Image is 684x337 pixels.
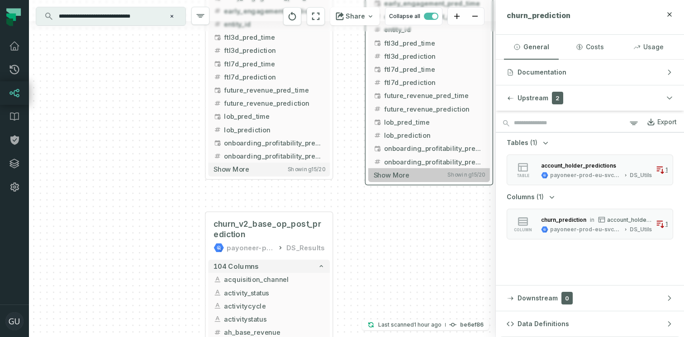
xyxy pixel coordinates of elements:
[384,38,484,48] span: ftl3d_pred_time
[208,97,330,110] button: future_revenue_prediction
[496,286,684,311] button: Downstream0
[214,33,222,42] span: timestamp
[384,104,484,114] span: future_revenue_prediction
[657,118,677,126] div: Export
[214,112,222,121] span: timestamp
[214,47,222,55] span: float
[208,57,330,70] button: ftl7d_pred_time
[507,192,556,201] button: Columns(1)
[517,173,529,178] span: table
[384,77,484,87] span: ftl7d_prediction
[288,166,325,173] span: Showing 15 / 20
[224,112,324,122] span: lob_pred_time
[224,125,324,135] span: lob_prediction
[374,171,409,179] span: Show more
[374,65,382,73] span: timestamp
[504,35,559,59] button: General
[621,35,676,59] button: Usage
[374,39,382,47] span: timestamp
[368,115,490,128] button: lob_pred_time
[214,126,222,134] span: float
[496,60,684,85] button: Documentation
[507,138,550,147] button: Tables(1)
[496,85,684,111] button: Upstream2
[224,138,324,148] span: onboarding_profitability_pred_time
[368,129,490,142] button: lob_prediction
[368,63,490,76] button: ftl7d_pred_time
[590,216,594,223] span: in
[362,319,489,330] button: Last scanned[DATE] 3:27:04 PMbe6ef86
[214,152,222,160] span: float
[507,192,535,201] span: Columns
[208,273,330,286] button: acquisition_channel
[368,36,490,49] button: ftl3d_pred_time
[224,32,324,42] span: ftl3d_pred_time
[541,162,616,169] div: account_holder_predictions
[208,31,330,44] button: ftl3d_pred_time
[665,166,668,173] span: 1
[374,145,382,153] span: timestamp
[224,314,324,324] span: activitystatus
[330,7,380,25] button: Share
[561,292,573,304] span: 0
[518,68,566,77] span: Documentation
[208,299,330,312] button: activitycycle
[384,51,484,61] span: ftl3d_prediction
[665,220,668,228] span: 1
[224,72,324,82] span: ftl7d_prediction
[630,172,652,179] div: DS_Utils
[374,52,382,60] span: float
[167,12,176,21] button: Clear search query
[214,328,222,337] span: decimal
[384,157,484,167] span: onboarding_profitability_prediction
[208,123,330,136] button: lob_prediction
[214,60,222,68] span: timestamp
[639,116,677,131] a: Export
[374,92,382,100] span: timestamp
[374,158,382,166] span: float
[368,49,490,62] button: ftl3d_prediction
[514,228,532,232] span: column
[368,102,490,115] button: future_revenue_prediction
[214,139,222,147] span: timestamp
[224,275,324,285] span: acquisition_channel
[518,94,548,103] span: Upstream
[507,11,570,20] span: churn_prediction
[374,118,382,126] span: timestamp
[384,117,484,127] span: lob_pred_time
[286,243,325,253] div: DS_Results
[214,73,222,81] span: float
[384,64,484,74] span: ftl7d_pred_time
[541,216,586,223] div: churn_prediction
[466,8,484,25] button: zoom out
[552,92,563,104] span: 2
[224,327,324,337] span: ah_base_revenue
[224,301,324,311] span: activitycycle
[374,26,382,34] span: integer
[550,226,622,233] div: payoneer-prod-eu-svc-data-016f
[208,313,330,326] button: activitystatus
[562,35,617,59] button: Costs
[208,286,330,299] button: activity_status
[448,8,466,25] button: zoom in
[214,99,222,108] span: float
[607,216,652,223] span: account_holder_predictions
[208,136,330,149] button: onboarding_profitability_pred_time
[227,243,274,253] div: payoneer-prod-eu-svc-data-016f
[214,276,222,284] span: string
[384,25,484,35] span: entity_id
[224,46,324,56] span: ftl3d_prediction
[368,155,490,168] button: onboarding_profitability_prediction
[214,165,249,173] span: Show more
[384,130,484,140] span: lob_prediction
[378,320,442,329] p: Last scanned
[530,138,537,147] span: (1)
[208,150,330,163] button: onboarding_profitability_prediction
[214,262,258,271] span: 104 columns
[507,138,528,147] span: Tables
[214,315,222,323] span: string
[214,289,222,297] span: string
[208,163,330,176] button: Show moreShowing15/20
[460,322,484,328] h4: be6ef86
[496,311,684,337] button: Data Definitions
